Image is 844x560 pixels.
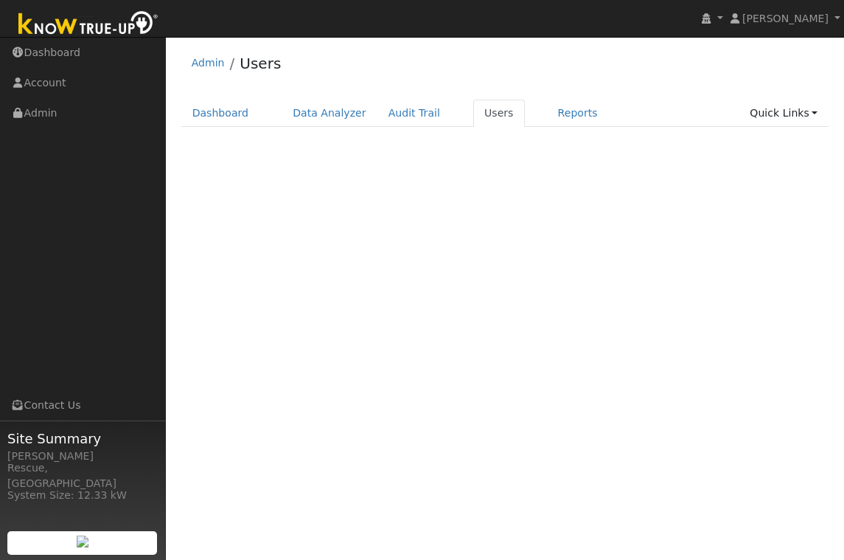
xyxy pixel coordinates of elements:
[377,100,451,127] a: Audit Trail
[7,460,158,491] div: Rescue, [GEOGRAPHIC_DATA]
[473,100,525,127] a: Users
[282,100,377,127] a: Data Analyzer
[7,449,158,464] div: [PERSON_NAME]
[11,8,166,41] img: Know True-Up
[181,100,260,127] a: Dashboard
[192,57,225,69] a: Admin
[739,100,829,127] a: Quick Links
[547,100,609,127] a: Reports
[77,536,88,547] img: retrieve
[240,55,281,72] a: Users
[742,13,829,24] span: [PERSON_NAME]
[7,429,158,449] span: Site Summary
[7,488,158,503] div: System Size: 12.33 kW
